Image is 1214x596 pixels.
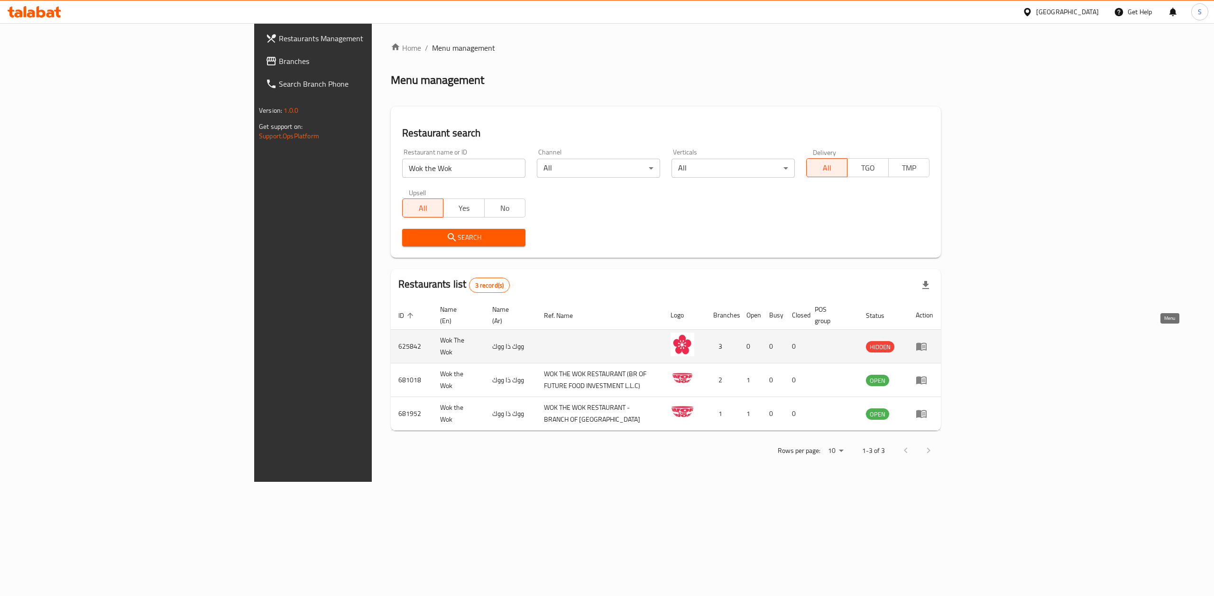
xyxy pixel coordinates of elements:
[739,363,762,397] td: 1
[536,397,663,431] td: WOK THE WOK RESTAURANT - BRANCH OF [GEOGRAPHIC_DATA]
[888,158,929,177] button: TMP
[284,104,298,117] span: 1.0.0
[762,330,784,363] td: 0
[815,304,847,326] span: POS group
[485,397,536,431] td: ووك ذا ووك
[847,158,888,177] button: TGO
[279,33,450,44] span: Restaurants Management
[469,281,510,290] span: 3 record(s)
[402,229,525,246] button: Search
[410,232,518,244] span: Search
[391,301,941,431] table: enhanced table
[432,42,495,54] span: Menu management
[391,42,941,54] nav: breadcrumb
[671,400,694,424] img: Wok the Wok
[851,161,884,175] span: TGO
[406,201,440,215] span: All
[706,301,739,330] th: Branches
[866,310,897,321] span: Status
[447,201,480,215] span: Yes
[258,27,457,50] a: Restaurants Management
[866,375,889,386] span: OPEN
[810,161,844,175] span: All
[259,120,303,133] span: Get support on:
[279,78,450,90] span: Search Branch Phone
[739,330,762,363] td: 0
[866,341,894,352] div: HIDDEN
[409,189,426,196] label: Upsell
[866,375,889,386] div: OPEN
[492,304,525,326] span: Name (Ar)
[706,330,739,363] td: 3
[784,363,807,397] td: 0
[488,201,522,215] span: No
[402,199,443,217] button: All
[536,363,663,397] td: WOK THE WOK RESTAURANT (BR OF FUTURE FOOD INVESTMENT L.L.C)
[398,310,416,321] span: ID
[908,301,941,330] th: Action
[402,126,929,140] h2: Restaurant search
[762,397,784,431] td: 0
[469,278,510,293] div: Total records count
[258,72,457,95] a: Search Branch Phone
[892,161,926,175] span: TMP
[824,444,847,458] div: Rows per page:
[671,333,694,356] img: Wok The Wok
[440,304,473,326] span: Name (En)
[671,159,795,178] div: All
[706,397,739,431] td: 1
[663,301,706,330] th: Logo
[784,301,807,330] th: Closed
[762,363,784,397] td: 0
[806,158,847,177] button: All
[671,366,694,390] img: Wok the Wok
[706,363,739,397] td: 2
[916,374,933,386] div: Menu
[862,445,885,457] p: 1-3 of 3
[784,330,807,363] td: 0
[485,363,536,397] td: ووك ذا ووك
[762,301,784,330] th: Busy
[916,408,933,419] div: Menu
[778,445,820,457] p: Rows per page:
[259,130,319,142] a: Support.OpsPlatform
[443,199,484,217] button: Yes
[432,363,485,397] td: Wok the Wok
[914,274,937,297] div: Export file
[866,409,889,420] span: OPEN
[739,397,762,431] td: 1
[784,397,807,431] td: 0
[279,55,450,67] span: Branches
[485,330,536,363] td: ووك ذا ووك
[537,159,660,178] div: All
[866,342,894,352] span: HIDDEN
[259,104,282,117] span: Version:
[544,310,585,321] span: Ref. Name
[402,159,525,178] input: Search for restaurant name or ID..
[1036,7,1099,17] div: [GEOGRAPHIC_DATA]
[432,397,485,431] td: Wok the Wok
[739,301,762,330] th: Open
[432,330,485,363] td: Wok The Wok
[258,50,457,72] a: Branches
[1198,7,1202,17] span: S
[484,199,525,217] button: No
[813,149,837,155] label: Delivery
[398,277,510,293] h2: Restaurants list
